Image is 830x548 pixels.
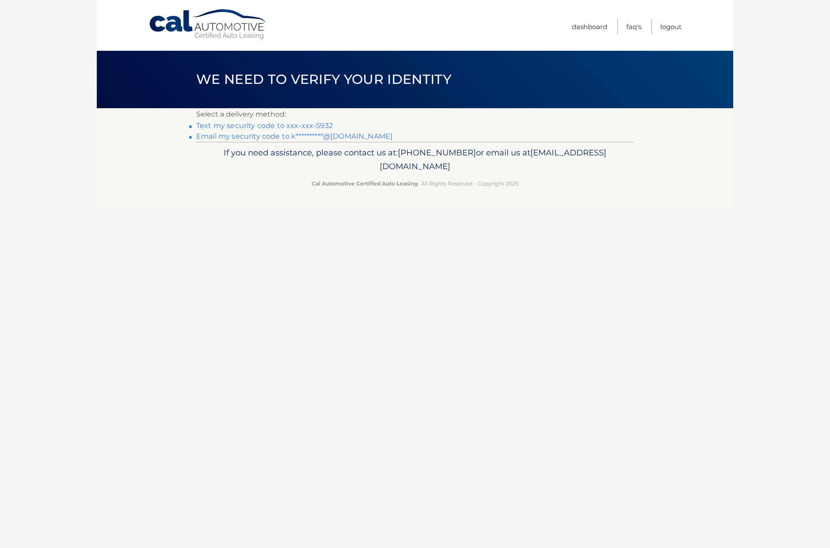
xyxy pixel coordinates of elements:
a: Text my security code to xxx-xxx-5932 [196,121,333,130]
strong: Cal Automotive Certified Auto Leasing [312,180,418,187]
span: [PHONE_NUMBER] [398,147,476,158]
a: FAQ's [626,19,641,34]
p: Select a delivery method: [196,108,634,121]
p: If you need assistance, please contact us at: or email us at [202,146,628,174]
a: Dashboard [572,19,607,34]
p: - All Rights Reserved - Copyright 2025 [202,179,628,188]
a: Logout [660,19,682,34]
a: Email my security code to k**********@[DOMAIN_NAME] [196,132,392,140]
span: We need to verify your identity [196,71,451,87]
a: Cal Automotive [148,9,268,40]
